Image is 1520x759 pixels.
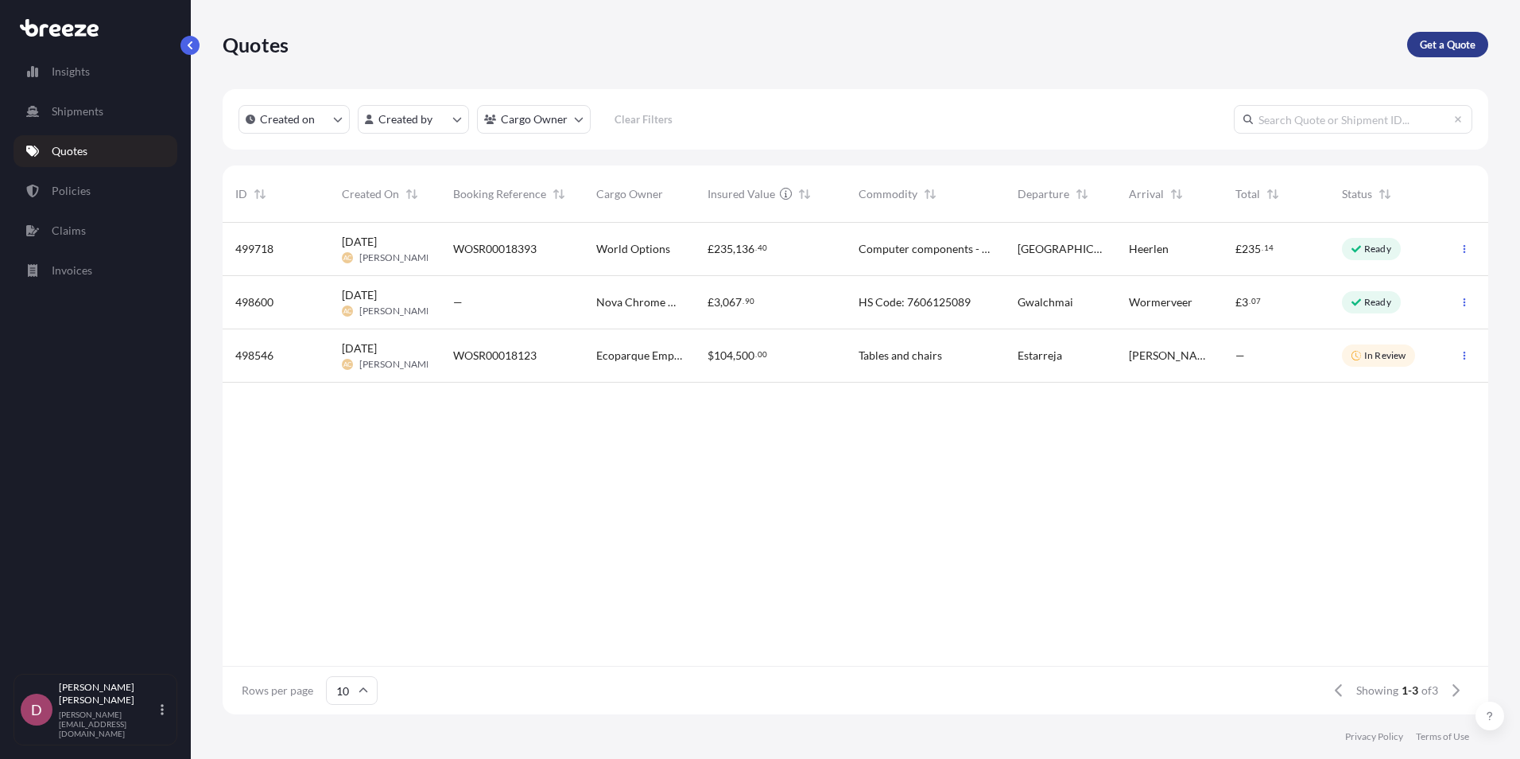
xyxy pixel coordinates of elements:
[59,681,157,706] p: [PERSON_NAME] [PERSON_NAME]
[1364,243,1391,255] p: Ready
[242,683,313,699] span: Rows per page
[342,287,377,303] span: [DATE]
[1018,241,1103,257] span: [GEOGRAPHIC_DATA]
[1242,243,1261,255] span: 235
[1129,186,1164,202] span: Arrival
[743,298,744,304] span: .
[453,241,537,257] span: WOSR00018393
[1263,185,1282,204] button: Sort
[735,350,754,361] span: 500
[720,297,723,308] span: ,
[615,111,673,127] p: Clear Filters
[223,32,289,57] p: Quotes
[714,350,733,361] span: 104
[1407,32,1488,57] a: Get a Quote
[1018,348,1062,364] span: Estarreja
[359,251,435,264] span: [PERSON_NAME]
[358,105,469,134] button: createdBy Filter options
[14,255,177,286] a: Invoices
[1402,683,1418,699] span: 1-3
[52,263,92,278] p: Invoices
[59,710,157,738] p: [PERSON_NAME][EMAIL_ADDRESS][DOMAIN_NAME]
[477,105,591,134] button: cargoOwner Filter options
[14,135,177,167] a: Quotes
[859,294,971,310] span: HS Code: 7606125089
[1264,245,1274,251] span: 14
[599,107,688,132] button: Clear Filters
[342,341,377,356] span: [DATE]
[378,111,432,127] p: Created by
[52,223,86,239] p: Claims
[343,356,351,372] span: AC
[235,241,273,257] span: 499718
[453,186,546,202] span: Booking Reference
[235,294,273,310] span: 498600
[1345,730,1403,743] a: Privacy Policy
[260,111,315,127] p: Created on
[52,64,90,80] p: Insights
[1421,683,1438,699] span: of 3
[714,297,720,308] span: 3
[921,185,940,204] button: Sort
[1018,186,1069,202] span: Departure
[1018,294,1073,310] span: Gwalchmai
[52,143,87,159] p: Quotes
[1416,730,1469,743] a: Terms of Use
[859,186,917,202] span: Commodity
[14,56,177,88] a: Insights
[1072,185,1092,204] button: Sort
[1262,245,1263,251] span: .
[1129,348,1210,364] span: [PERSON_NAME]
[708,350,714,361] span: $
[1249,298,1251,304] span: .
[1356,683,1398,699] span: Showing
[342,186,399,202] span: Created On
[453,294,463,310] span: —
[758,352,767,357] span: 00
[733,243,735,255] span: ,
[1167,185,1186,204] button: Sort
[596,294,682,310] span: Nova Chrome UK
[1129,294,1192,310] span: Wormerveer
[343,250,351,266] span: AC
[708,297,714,308] span: £
[733,350,735,361] span: ,
[1234,105,1472,134] input: Search Quote or Shipment ID...
[1364,296,1391,309] p: Ready
[238,105,350,134] button: createdOn Filter options
[342,234,377,250] span: [DATE]
[52,103,103,119] p: Shipments
[14,175,177,207] a: Policies
[1364,349,1406,362] p: In Review
[235,348,273,364] span: 498546
[755,245,757,251] span: .
[596,241,670,257] span: World Options
[758,245,767,251] span: 40
[1420,37,1475,53] p: Get a Quote
[453,348,537,364] span: WOSR00018123
[1235,243,1242,255] span: £
[1242,297,1248,308] span: 3
[596,186,663,202] span: Cargo Owner
[549,185,568,204] button: Sort
[755,352,757,357] span: .
[1235,186,1260,202] span: Total
[501,111,568,127] p: Cargo Owner
[723,297,742,308] span: 067
[359,358,435,371] span: [PERSON_NAME]
[596,348,682,364] span: Ecoparque Empresarial
[708,243,714,255] span: £
[708,186,775,202] span: Insured Value
[14,215,177,247] a: Claims
[859,348,942,364] span: Tables and chairs
[1129,241,1169,257] span: Heerlen
[1235,297,1242,308] span: £
[714,243,733,255] span: 235
[795,185,814,204] button: Sort
[735,243,754,255] span: 136
[52,183,91,199] p: Policies
[235,186,247,202] span: ID
[1235,348,1245,364] span: —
